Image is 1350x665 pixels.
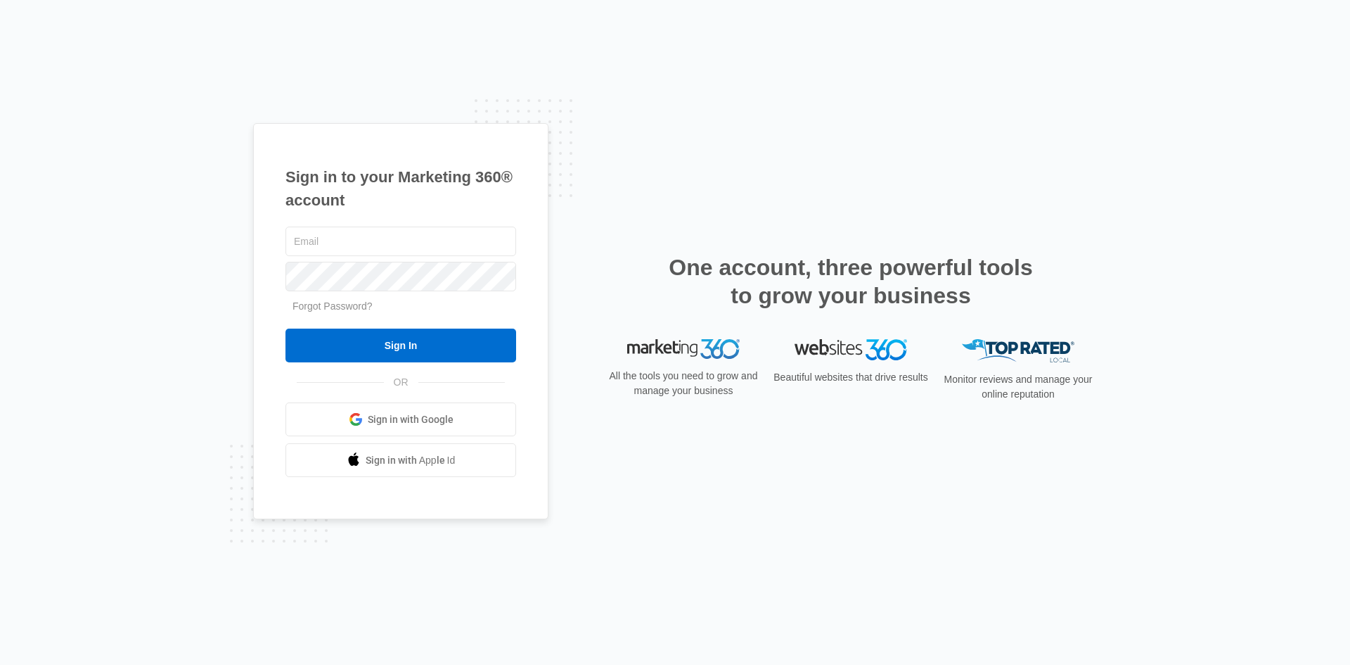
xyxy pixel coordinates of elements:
[939,372,1097,402] p: Monitor reviews and manage your online reputation
[795,339,907,360] img: Websites 360
[772,370,930,385] p: Beautiful websites that drive results
[384,375,418,390] span: OR
[285,165,516,212] h1: Sign in to your Marketing 360® account
[664,253,1037,310] h2: One account, three powerful tools to grow your business
[292,300,373,312] a: Forgot Password?
[285,443,516,477] a: Sign in with Apple Id
[368,412,454,427] span: Sign in with Google
[285,329,516,362] input: Sign In
[366,453,456,468] span: Sign in with Apple Id
[962,339,1074,362] img: Top Rated Local
[285,227,516,256] input: Email
[627,339,740,359] img: Marketing 360
[285,403,516,436] a: Sign in with Google
[605,369,762,398] p: All the tools you need to grow and manage your business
